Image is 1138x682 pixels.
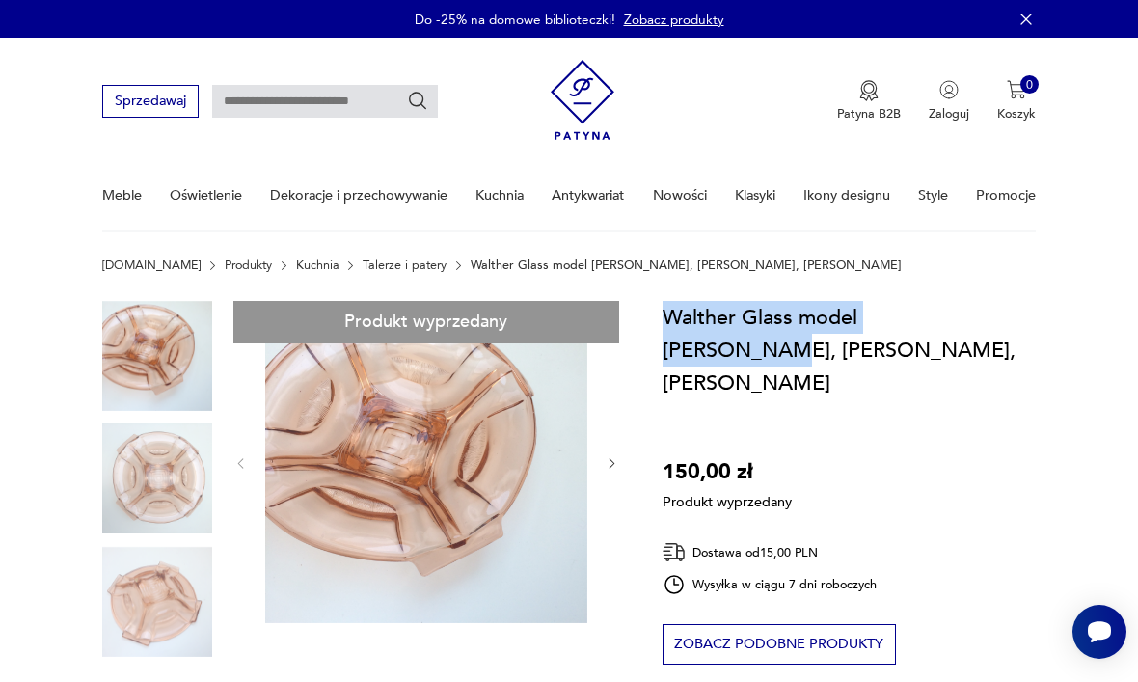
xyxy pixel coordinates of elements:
[929,80,969,123] button: Zaloguj
[170,162,242,229] a: Oświetlenie
[997,80,1036,123] button: 0Koszyk
[1072,605,1126,659] iframe: Smartsupp widget button
[663,488,792,512] p: Produkt wyprzedany
[407,91,428,112] button: Szukaj
[997,105,1036,123] p: Koszyk
[735,162,775,229] a: Klasyki
[551,53,615,147] img: Patyna - sklep z meblami i dekoracjami vintage
[102,85,198,117] button: Sprzedawaj
[663,540,686,564] img: Ikona dostawy
[803,162,890,229] a: Ikony designu
[939,80,959,99] img: Ikonka użytkownika
[976,162,1036,229] a: Promocje
[837,80,901,123] button: Patyna B2B
[663,573,877,596] div: Wysyłka w ciągu 7 dni roboczych
[837,80,901,123] a: Ikona medaluPatyna B2B
[475,162,524,229] a: Kuchnia
[663,301,1036,400] h1: Walther Glass model [PERSON_NAME], [PERSON_NAME], [PERSON_NAME]
[270,162,447,229] a: Dekoracje i przechowywanie
[1020,75,1040,95] div: 0
[663,624,896,665] button: Zobacz podobne produkty
[471,259,902,272] p: Walther Glass model [PERSON_NAME], [PERSON_NAME], [PERSON_NAME]
[918,162,948,229] a: Style
[102,96,198,108] a: Sprzedawaj
[859,80,879,101] img: Ikona medalu
[225,259,272,272] a: Produkty
[1007,80,1026,99] img: Ikona koszyka
[296,259,339,272] a: Kuchnia
[663,540,877,564] div: Dostawa od 15,00 PLN
[102,259,201,272] a: [DOMAIN_NAME]
[837,105,901,123] p: Patyna B2B
[102,162,142,229] a: Meble
[663,455,792,488] p: 150,00 zł
[653,162,707,229] a: Nowości
[415,11,615,29] p: Do -25% na domowe biblioteczki!
[363,259,447,272] a: Talerze i patery
[929,105,969,123] p: Zaloguj
[552,162,624,229] a: Antykwariat
[624,11,724,29] a: Zobacz produkty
